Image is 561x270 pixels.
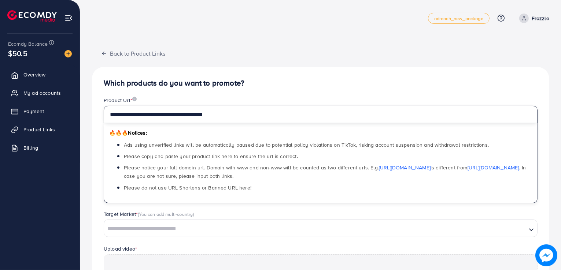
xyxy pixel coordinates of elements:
[8,48,27,59] span: $50.5
[104,220,538,237] div: Search for option
[109,129,147,136] span: Notices:
[104,210,194,218] label: Target Market
[23,126,55,133] span: Product Links
[104,245,137,252] label: Upload video
[92,45,174,61] button: Back to Product Links
[532,14,549,23] p: Frozzle
[23,108,44,115] span: Payment
[428,13,490,24] a: adreach_new_package
[104,97,137,104] label: Product Url
[124,141,489,149] span: Ads using unverified links will be automatically paused due to potential policy violations on Tik...
[105,223,526,235] input: Search for option
[516,14,549,23] a: Frozzle
[5,67,74,82] a: Overview
[7,10,57,22] img: logo
[132,97,137,101] img: image
[535,244,557,266] img: image
[5,140,74,155] a: Billing
[124,184,251,191] span: Please do not use URL Shortens or Banned URL here!
[23,71,45,78] span: Overview
[23,89,61,97] span: My ad accounts
[64,50,72,57] img: image
[64,14,73,22] img: menu
[8,40,48,48] span: Ecomdy Balance
[138,211,194,217] span: (You can add multi-country)
[124,153,298,160] span: Please copy and paste your product link here to ensure the url is correct.
[468,164,519,171] a: [URL][DOMAIN_NAME]
[109,129,128,136] span: 🔥🔥🔥
[5,86,74,100] a: My ad accounts
[5,104,74,119] a: Payment
[23,144,38,151] span: Billing
[124,164,526,180] span: Please notice your full domain url. Domain with www and non-www will be counted as two different ...
[5,122,74,137] a: Product Links
[434,16,483,21] span: adreach_new_package
[379,164,431,171] a: [URL][DOMAIN_NAME]
[104,79,538,88] h4: Which products do you want to promote?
